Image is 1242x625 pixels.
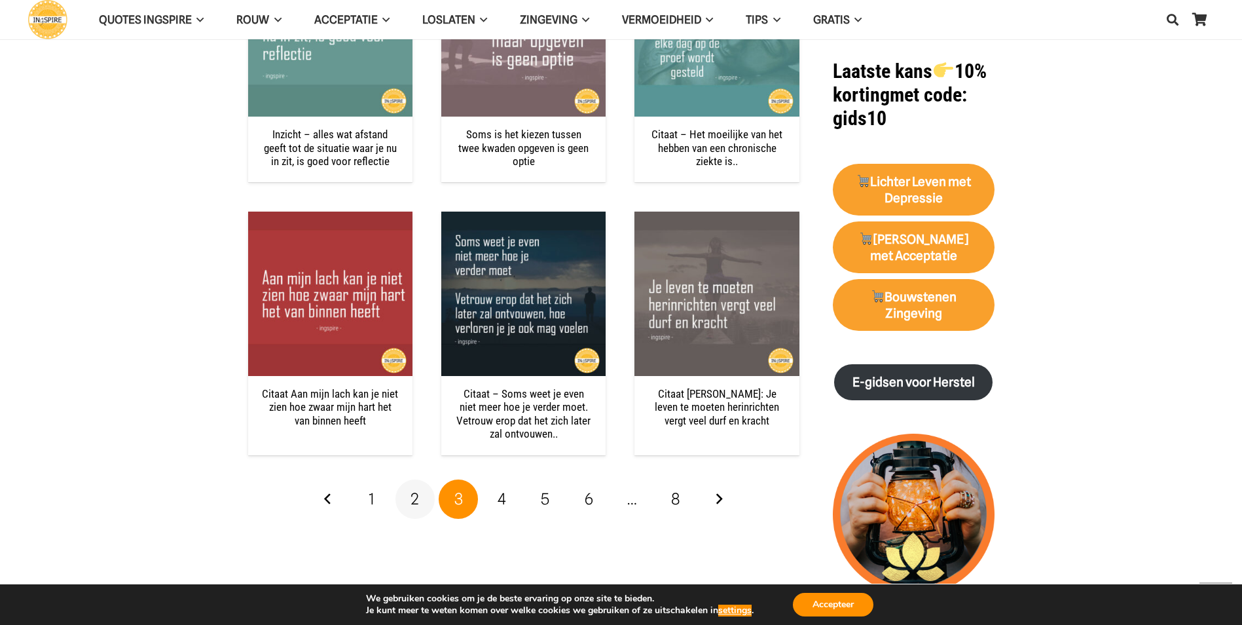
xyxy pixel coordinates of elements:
[856,174,971,206] strong: Lichter Leven met Depressie
[671,489,680,508] span: 8
[577,3,589,36] span: Zingeving Menu
[82,3,220,37] a: QUOTES INGSPIREQUOTES INGSPIRE Menu
[634,212,799,376] img: Citaat Inge van Ingspire: Je leven te moeten herinrichten vergt veel durf en kracht
[656,480,695,519] a: Pagina 8
[813,13,850,26] span: GRATIS
[833,221,995,274] a: 🛒[PERSON_NAME] met Acceptatie
[264,128,397,168] a: Inzicht – alles wat afstand geeft tot de situatie waar je nu in zit, is goed voor reflectie
[768,3,780,36] span: TIPS Menu
[860,232,872,244] img: 🛒
[378,3,390,36] span: Acceptatie Menu
[793,593,873,616] button: Accepteer
[651,128,782,168] a: Citaat – Het moeilijke van het hebben van een chronische ziekte is..
[298,3,406,37] a: AcceptatieAcceptatie Menu
[870,290,957,321] strong: Bouwstenen Zingeving
[569,480,608,519] a: Pagina 6
[99,13,192,26] span: QUOTES INGSPIRE
[613,480,652,519] span: …
[456,387,591,440] a: Citaat – Soms weet je even niet meer hoe je verder moet. Vetrouw erop dat het zich later zal ontv...
[1199,582,1232,615] a: Terug naar top
[366,605,754,616] p: Je kunt meer te weten komen over welke cookies we gebruiken of ze uitschakelen in .
[314,13,378,26] span: Acceptatie
[498,489,506,508] span: 4
[859,232,968,263] strong: [PERSON_NAME] met Acceptatie
[220,3,297,37] a: ROUWROUW Menu
[441,212,606,376] img: Citaat inge: Soms weet je even niet meer hoe je verder moet. Vertrouw erop dat het zich later zal...
[797,3,878,37] a: GRATISGRATIS Menu
[411,489,419,508] span: 2
[475,3,487,36] span: Loslaten Menu
[422,13,475,26] span: Loslaten
[606,3,729,37] a: VERMOEIDHEIDVERMOEIDHEID Menu
[718,605,752,616] button: settings
[366,593,754,605] p: We gebruiken cookies om je de beste ervaring op onze site te bieden.
[441,212,606,376] a: Citaat – Soms weet je even niet meer hoe je verder moet. Vetrouw erop dat het zich later zal ontv...
[248,212,412,376] a: Citaat Aan mijn lach kan je niet zien hoe zwaar mijn hart het van binnen heeft
[503,3,606,37] a: ZingevingZingeving Menu
[746,13,768,26] span: TIPS
[622,13,701,26] span: VERMOEIDHEID
[236,13,269,26] span: ROUW
[483,480,522,519] a: Pagina 4
[269,3,281,36] span: ROUW Menu
[934,60,953,80] img: 👉
[729,3,796,37] a: TIPSTIPS Menu
[833,434,995,596] img: lichtpuntjes voor in donkere tijden
[369,489,374,508] span: 1
[833,60,995,130] h1: met code: gids10
[406,3,503,37] a: LoslatenLoslaten Menu
[834,364,993,400] a: E-gidsen voor Herstel
[655,387,779,427] a: Citaat [PERSON_NAME]: Je leven te moeten herinrichten vergt veel durf en kracht
[850,3,862,36] span: GRATIS Menu
[857,174,869,187] img: 🛒
[395,480,435,519] a: Pagina 2
[458,128,589,168] a: Soms is het kiezen tussen twee kwaden opgeven is geen optie
[262,387,398,427] a: Citaat Aan mijn lach kan je niet zien hoe zwaar mijn hart het van binnen heeft
[701,3,713,36] span: VERMOEIDHEID Menu
[526,480,565,519] a: Pagina 5
[833,60,987,106] strong: Laatste kans 10% korting
[585,489,593,508] span: 6
[439,480,478,519] span: Pagina 3
[871,290,884,302] img: 🛒
[833,279,995,331] a: 🛒Bouwstenen Zingeving
[520,13,577,26] span: Zingeving
[454,489,463,508] span: 3
[852,375,975,390] strong: E-gidsen voor Herstel
[248,212,412,376] img: Kwetsbare maar mooie spreuk van Ingspire.nl
[1160,3,1186,36] a: Zoeken
[833,164,995,216] a: 🛒Lichter Leven met Depressie
[541,489,549,508] span: 5
[352,480,392,519] a: Pagina 1
[192,3,204,36] span: QUOTES INGSPIRE Menu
